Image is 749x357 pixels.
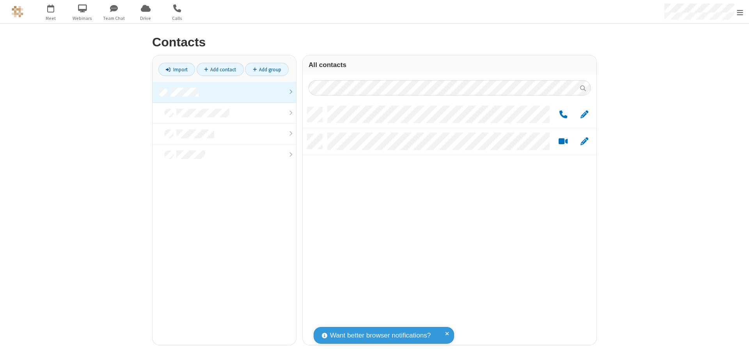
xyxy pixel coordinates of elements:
button: Call by phone [556,110,571,120]
a: Import [158,63,195,76]
a: Add contact [197,63,244,76]
span: Want better browser notifications? [330,330,431,341]
button: Edit [577,110,592,120]
span: Calls [163,15,192,22]
img: QA Selenium DO NOT DELETE OR CHANGE [12,6,23,18]
button: Start a video meeting [556,137,571,147]
span: Drive [131,15,160,22]
h3: All contacts [309,61,591,69]
span: Team Chat [99,15,129,22]
div: grid [303,101,596,345]
span: Meet [36,15,66,22]
a: Add group [245,63,289,76]
button: Edit [577,137,592,147]
span: Webinars [68,15,97,22]
h2: Contacts [152,35,597,49]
